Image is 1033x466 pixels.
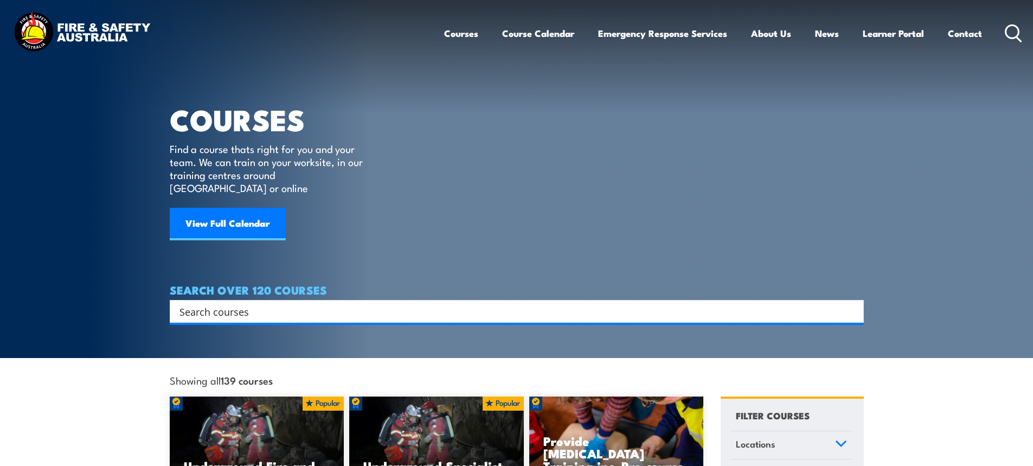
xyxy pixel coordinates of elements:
[731,431,852,459] a: Locations
[863,19,924,48] a: Learner Portal
[179,303,840,320] input: Search input
[815,19,839,48] a: News
[170,106,378,132] h1: COURSES
[221,373,273,387] strong: 139 courses
[502,19,574,48] a: Course Calendar
[170,142,368,194] p: Find a course thats right for you and your team. We can train on your worksite, in our training c...
[170,208,286,240] a: View Full Calendar
[845,304,860,319] button: Search magnifier button
[751,19,791,48] a: About Us
[182,304,842,319] form: Search form
[736,408,810,423] h4: FILTER COURSES
[948,19,982,48] a: Contact
[170,374,273,386] span: Showing all
[170,284,864,296] h4: SEARCH OVER 120 COURSES
[598,19,727,48] a: Emergency Response Services
[444,19,478,48] a: Courses
[736,437,775,451] span: Locations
